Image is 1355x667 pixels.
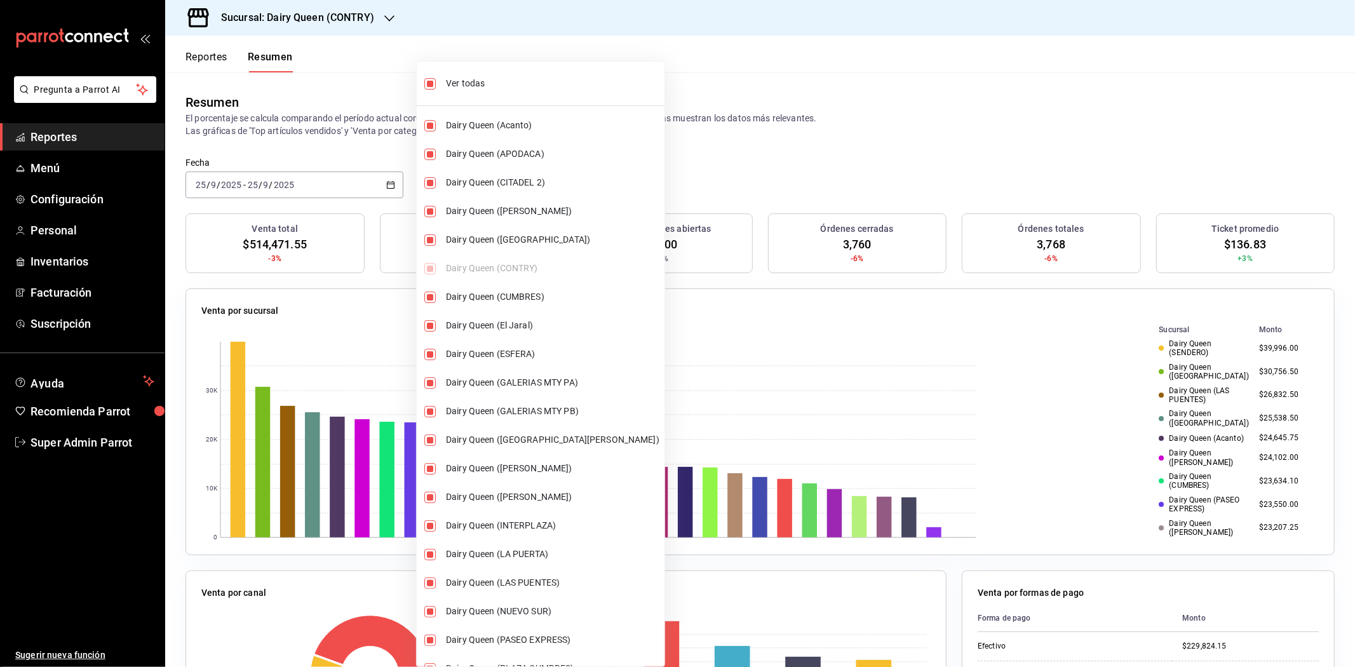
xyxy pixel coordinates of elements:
span: Dairy Queen (NUEVO SUR) [446,605,659,618]
span: Dairy Queen ([GEOGRAPHIC_DATA]) [446,233,659,246]
span: Dairy Queen ([PERSON_NAME]) [446,205,659,218]
span: Dairy Queen (GALERIAS MTY PB) [446,405,659,418]
span: Dairy Queen ([GEOGRAPHIC_DATA][PERSON_NAME]) [446,433,659,447]
span: Dairy Queen (LAS PUENTES) [446,576,659,590]
span: Dairy Queen (PASEO EXPRESS) [446,633,659,647]
span: Dairy Queen (Acanto) [446,119,659,132]
span: Dairy Queen (El Jaral) [446,319,659,332]
span: Dairy Queen ([PERSON_NAME]) [446,462,659,475]
span: Dairy Queen (LA PUERTA) [446,548,659,561]
span: Dairy Queen (CUMBRES) [446,290,659,304]
span: Dairy Queen (INTERPLAZA) [446,519,659,532]
span: Dairy Queen (ESFERA) [446,347,659,361]
span: Dairy Queen ([PERSON_NAME]) [446,490,659,504]
span: Dairy Queen (CITADEL 2) [446,176,659,189]
span: Ver todas [446,77,659,90]
span: Dairy Queen (GALERIAS MTY PA) [446,376,659,389]
span: Dairy Queen (APODACA) [446,147,659,161]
